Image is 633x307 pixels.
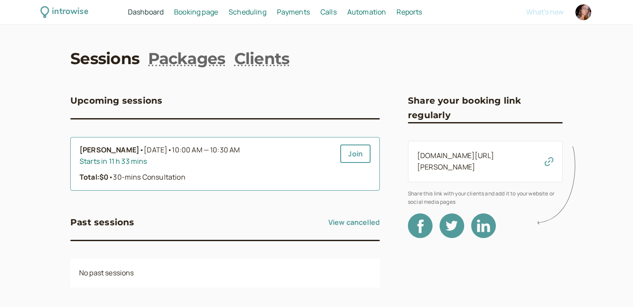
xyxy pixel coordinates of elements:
strong: Total: $0 [80,172,109,182]
a: Booking page [174,7,218,18]
h3: Past sessions [70,215,135,229]
a: Join [340,144,371,163]
span: 30-mins Consultation [109,172,185,182]
h3: Upcoming sessions [70,94,162,108]
span: Scheduling [229,7,266,17]
span: [DATE] [144,144,240,156]
a: introwise [40,5,88,19]
div: introwise [52,5,88,19]
h3: Share your booking link regularly [408,94,563,122]
button: What's new [526,8,564,16]
span: Dashboard [128,7,164,17]
span: • [139,144,144,156]
span: 10:00 AM — 10:30 AM [172,145,240,155]
a: [PERSON_NAME]•[DATE]•10:00 AM — 10:30 AMStarts in 11 h 33 minsTotal:$0•30-mins Consultation [80,144,333,183]
div: Starts in 11 h 33 mins [80,156,333,167]
a: Automation [347,7,386,18]
a: Dashboard [128,7,164,18]
b: [PERSON_NAME] [80,144,139,156]
span: • [109,172,113,182]
a: View cancelled [328,215,380,229]
span: Calls [320,7,337,17]
a: Clients [234,47,290,69]
span: • [167,145,172,155]
a: Scheduling [229,7,266,18]
span: Payments [277,7,310,17]
a: Payments [277,7,310,18]
a: Sessions [70,47,139,69]
span: Automation [347,7,386,17]
div: No past sessions [70,259,380,288]
a: Reports [397,7,422,18]
a: [DOMAIN_NAME][URL][PERSON_NAME] [417,151,494,172]
a: Calls [320,7,337,18]
span: Reports [397,7,422,17]
span: Booking page [174,7,218,17]
a: Packages [148,47,225,69]
iframe: Chat Widget [589,265,633,307]
a: Account [574,3,593,22]
span: Share this link with your clients and add it to your website or social media pages [408,189,563,206]
span: What's new [526,7,564,17]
